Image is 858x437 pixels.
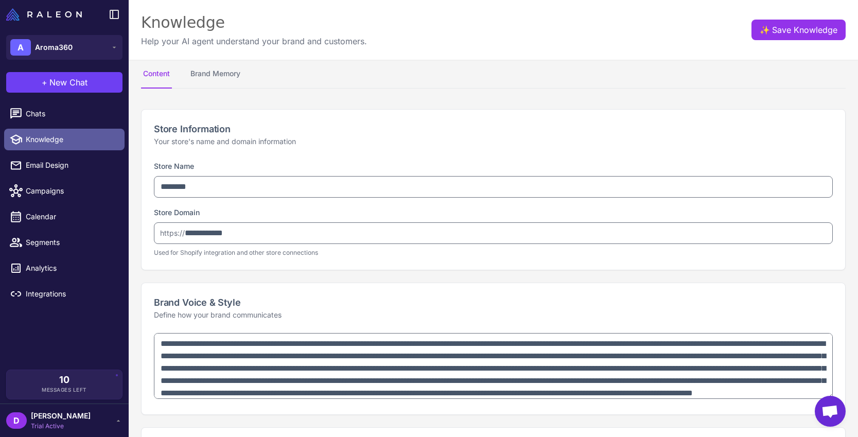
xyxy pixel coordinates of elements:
button: Brand Memory [188,60,242,89]
div: Open chat [815,396,846,427]
a: Analytics [4,257,125,279]
a: Campaigns [4,180,125,202]
h2: Store Information [154,122,833,136]
a: Chats [4,103,125,125]
button: ✨Save Knowledge [751,20,846,40]
a: Knowledge [4,129,125,150]
span: Calendar [26,211,116,222]
div: Knowledge [141,12,367,33]
span: Aroma360 [35,42,73,53]
span: Trial Active [31,422,91,431]
a: Integrations [4,283,125,305]
span: Analytics [26,263,116,274]
span: Chats [26,108,116,119]
label: Store Domain [154,208,200,217]
span: New Chat [49,76,87,89]
span: Integrations [26,288,116,300]
span: Email Design [26,160,116,171]
p: Define how your brand communicates [154,309,833,321]
span: [PERSON_NAME] [31,410,91,422]
p: Used for Shopify integration and other store connections [154,248,833,257]
label: Store Name [154,162,194,170]
a: Raleon Logo [6,8,86,21]
span: Knowledge [26,134,116,145]
button: AAroma360 [6,35,122,60]
span: + [42,76,47,89]
p: Help your AI agent understand your brand and customers. [141,35,367,47]
h2: Brand Voice & Style [154,295,833,309]
span: Messages Left [42,386,87,394]
span: 10 [59,375,69,384]
span: Segments [26,237,116,248]
span: Campaigns [26,185,116,197]
img: Raleon Logo [6,8,82,21]
p: Your store's name and domain information [154,136,833,147]
button: +New Chat [6,72,122,93]
div: A [10,39,31,56]
span: ✨ [760,24,768,32]
div: D [6,412,27,429]
button: Content [141,60,172,89]
a: Segments [4,232,125,253]
a: Calendar [4,206,125,228]
a: Email Design [4,154,125,176]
